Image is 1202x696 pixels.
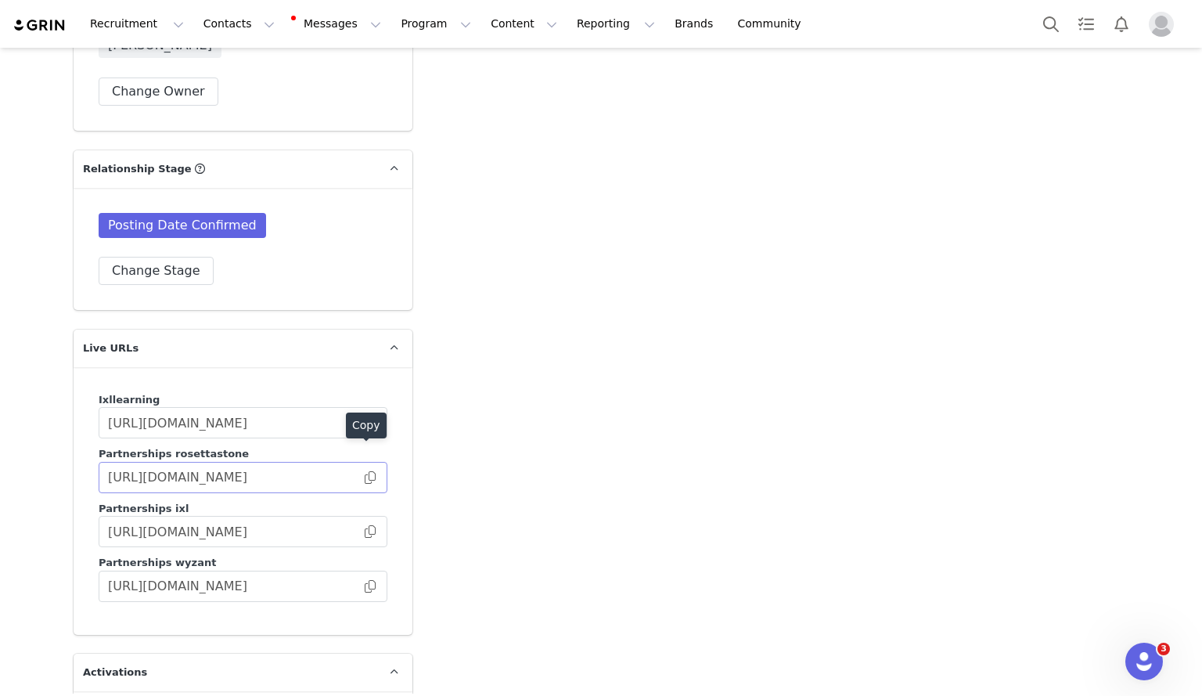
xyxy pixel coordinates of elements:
iframe: Intercom live chat [1125,643,1163,680]
button: Change Owner [99,78,218,106]
span: Partnerships wyzant [99,557,216,568]
span: Live URLs [83,341,139,356]
button: Notifications [1104,6,1139,41]
img: placeholder-profile.jpg [1149,12,1174,37]
span: Relationship Stage [83,161,192,177]
div: Copy [346,413,387,438]
button: Reporting [567,6,664,41]
span: Ixllearning [99,394,160,406]
span: Posting Date Confirmed [99,213,266,238]
button: Messages [285,6,390,41]
button: Profile [1139,12,1189,37]
button: Recruitment [81,6,193,41]
button: Contacts [194,6,284,41]
span: Partnerships ixl [99,503,189,514]
span: Activations [83,665,147,680]
img: grin logo [13,18,67,33]
span: Partnerships rosettastone [99,448,249,460]
a: Community [729,6,818,41]
button: Change Stage [99,257,214,285]
body: Rich Text Area. Press ALT-0 for help. [13,13,642,30]
a: Tasks [1069,6,1103,41]
button: Content [481,6,567,41]
button: Search [1034,6,1068,41]
a: Brands [665,6,727,41]
span: 3 [1157,643,1170,655]
button: Program [391,6,480,41]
